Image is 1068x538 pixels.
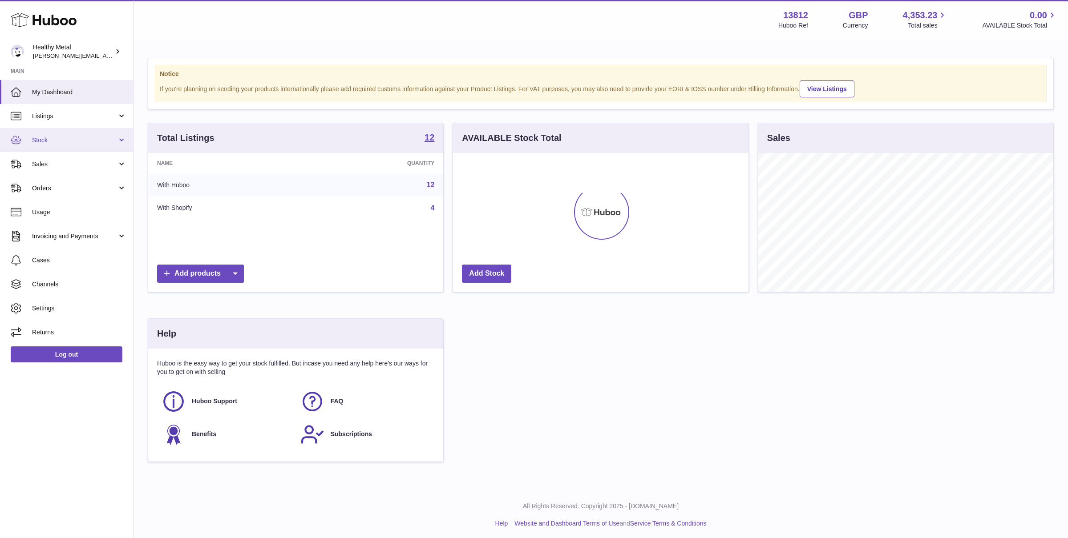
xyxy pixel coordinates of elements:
[32,208,126,217] span: Usage
[427,181,435,189] a: 12
[11,346,122,362] a: Log out
[192,430,216,438] span: Benefits
[514,520,619,527] a: Website and Dashboard Terms of Use
[148,173,307,197] td: With Huboo
[162,389,291,414] a: Huboo Support
[160,79,1042,97] div: If you're planning on sending your products internationally please add required customs informati...
[982,21,1057,30] span: AVAILABLE Stock Total
[430,204,434,212] a: 4
[141,502,1061,510] p: All Rights Reserved. Copyright 2025 - [DOMAIN_NAME]
[157,265,244,283] a: Add products
[148,197,307,220] td: With Shopify
[425,133,434,144] a: 12
[982,9,1057,30] a: 0.00 AVAILABLE Stock Total
[783,9,808,21] strong: 13812
[32,184,117,193] span: Orders
[462,132,561,144] h3: AVAILABLE Stock Total
[33,43,113,60] div: Healthy Metal
[157,328,176,340] h3: Help
[425,133,434,142] strong: 12
[1030,9,1047,21] span: 0.00
[32,232,117,241] span: Invoicing and Payments
[843,21,868,30] div: Currency
[11,45,24,58] img: jose@healthy-metal.com
[192,397,237,406] span: Huboo Support
[849,9,868,21] strong: GBP
[495,520,508,527] a: Help
[32,136,117,145] span: Stock
[778,21,808,30] div: Huboo Ref
[331,430,372,438] span: Subscriptions
[300,422,430,446] a: Subscriptions
[630,520,707,527] a: Service Terms & Conditions
[32,112,117,120] span: Listings
[162,422,291,446] a: Benefits
[908,21,947,30] span: Total sales
[903,9,948,30] a: 4,353.23 Total sales
[157,132,214,144] h3: Total Listings
[767,132,790,144] h3: Sales
[32,328,126,337] span: Returns
[160,70,1042,78] strong: Notice
[300,389,430,414] a: FAQ
[462,265,511,283] a: Add Stock
[32,280,126,289] span: Channels
[33,52,178,59] span: [PERSON_NAME][EMAIL_ADDRESS][DOMAIN_NAME]
[32,88,126,96] span: My Dashboard
[511,519,706,528] li: and
[331,397,344,406] span: FAQ
[903,9,938,21] span: 4,353.23
[32,160,117,169] span: Sales
[157,359,434,376] p: Huboo is the easy way to get your stock fulfilled. But incase you need any help here's our ways f...
[800,80,854,97] a: View Listings
[148,153,307,173] th: Name
[307,153,444,173] th: Quantity
[32,256,126,265] span: Cases
[32,304,126,313] span: Settings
